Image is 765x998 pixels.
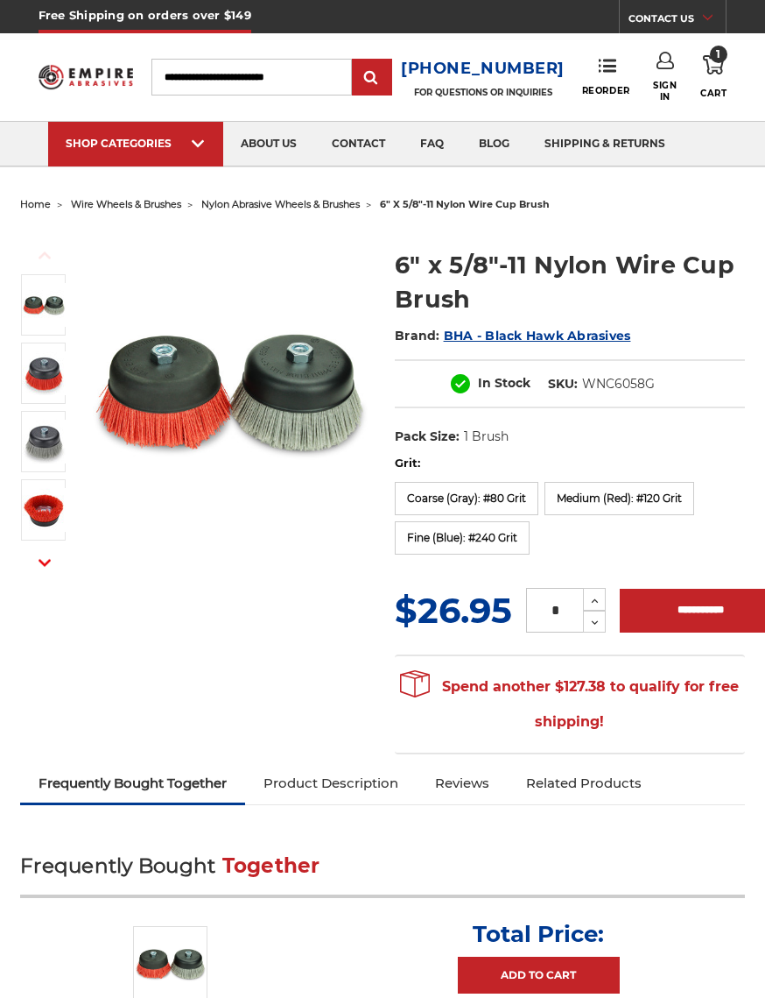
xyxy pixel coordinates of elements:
span: Spend another $127.38 to qualify for free shipping! [400,678,739,730]
h1: 6" x 5/8"-11 Nylon Wire Cup Brush [395,248,745,316]
a: [PHONE_NUMBER] [401,56,565,81]
a: BHA - Black Hawk Abrasives [444,328,631,343]
dd: 1 Brush [464,428,509,446]
a: blog [461,122,527,166]
dd: WNC6058G [582,375,655,393]
a: Add to Cart [458,957,620,994]
a: nylon abrasive wheels & brushes [201,198,360,210]
span: Together [222,853,320,878]
img: Empire Abrasives [39,59,133,96]
img: 6" Nylon Cup Brush, red medium [22,351,66,395]
a: faq [403,122,461,166]
a: CONTACT US [628,9,726,33]
img: 6" x 5/8"-11 Nylon Wire Wheel Cup Brushes [22,283,66,327]
a: Frequently Bought Together [20,764,245,803]
a: Reorder [582,58,630,96]
label: Grit: [395,455,745,472]
img: red nylon wire bristle cup brush 6 inch [22,488,66,532]
span: $26.95 [395,589,512,632]
button: Next [24,544,66,582]
a: about us [223,122,314,166]
p: FOR QUESTIONS OR INQUIRIES [401,87,565,98]
img: 6" Nylon Cup Brush, gray coarse [22,420,66,464]
span: Frequently Bought [20,853,215,878]
a: home [20,198,51,210]
a: 1 Cart [700,52,726,102]
a: wire wheels & brushes [71,198,181,210]
a: contact [314,122,403,166]
button: Previous [24,237,66,274]
a: Related Products [508,764,660,803]
span: Cart [700,88,726,99]
span: Reorder [582,85,630,96]
a: Product Description [245,764,417,803]
div: SHOP CATEGORIES [66,137,206,150]
span: 1 [710,46,727,63]
a: shipping & returns [527,122,683,166]
dt: SKU: [548,375,578,393]
span: 6" x 5/8"-11 nylon wire cup brush [380,198,550,210]
a: Reviews [417,764,508,803]
dt: Pack Size: [395,428,460,446]
input: Submit [354,60,390,96]
img: 6" x 5/8"-11 Nylon Wire Wheel Cup Brushes [88,249,370,531]
span: Brand: [395,328,440,343]
span: Sign In [653,80,677,103]
p: Total Price: [473,920,604,948]
span: In Stock [478,375,530,391]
